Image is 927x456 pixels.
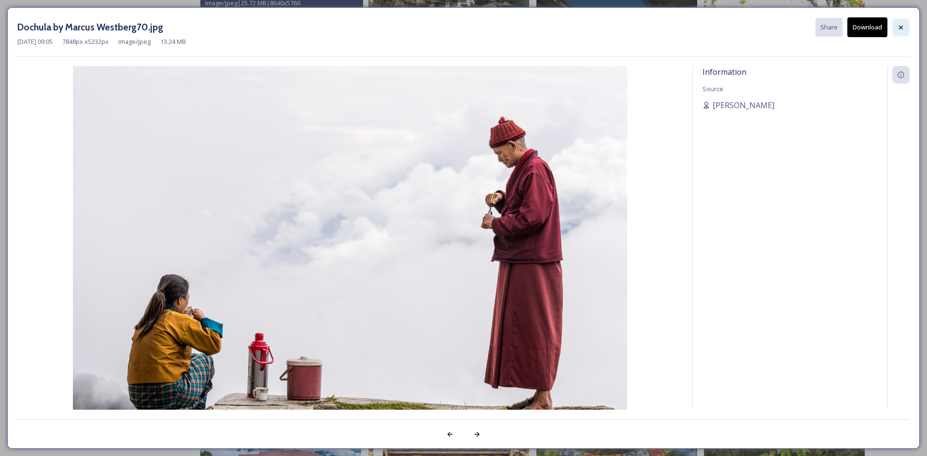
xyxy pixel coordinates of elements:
[62,37,109,46] span: 7848 px x 5232 px
[847,17,887,37] button: Download
[702,84,723,93] span: Source
[702,67,746,77] span: Information
[815,18,843,37] button: Share
[17,37,53,46] span: [DATE] 09:05
[713,99,774,111] span: [PERSON_NAME]
[17,66,683,435] img: Dochula%20by%20Marcus%20Westberg70.jpg
[160,37,186,46] span: 13.24 MB
[17,20,163,34] h3: Dochula by Marcus Westberg70.jpg
[118,37,151,46] span: image/jpeg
